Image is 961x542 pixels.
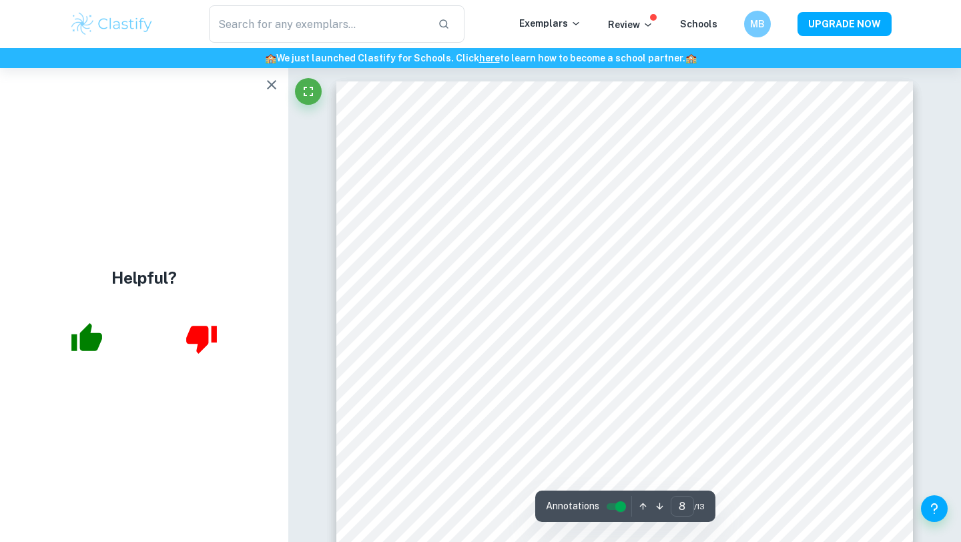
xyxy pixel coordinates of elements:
span: 🏫 [685,53,697,63]
span: 🏫 [265,53,276,63]
button: MB [744,11,771,37]
input: Search for any exemplars... [209,5,427,43]
p: Review [608,17,653,32]
h6: We just launched Clastify for Schools. Click to learn how to become a school partner. [3,51,958,65]
img: Clastify logo [69,11,154,37]
span: / 13 [694,501,705,513]
a: here [479,53,500,63]
button: Help and Feedback [921,495,948,522]
p: Exemplars [519,16,581,31]
button: Fullscreen [295,78,322,105]
button: UPGRADE NOW [797,12,892,36]
a: Schools [680,19,717,29]
h4: Helpful? [111,266,177,290]
span: Annotations [546,499,599,513]
h6: MB [750,17,765,31]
